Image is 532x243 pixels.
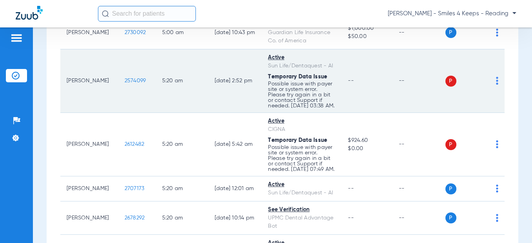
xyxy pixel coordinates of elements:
span: $0.00 [348,145,386,153]
div: Sun Life/Dentaquest - AI [268,62,335,70]
td: [PERSON_NAME] [60,113,118,176]
span: Temporary Data Issue [268,74,327,80]
span: -- [348,215,354,221]
td: 5:20 AM [156,113,208,176]
span: [PERSON_NAME] - Smiles 4 Keeps - Reading [388,10,516,18]
span: 2678292 [125,215,145,221]
div: Sun Life/Dentaquest - AI [268,189,335,197]
td: [PERSON_NAME] [60,49,118,113]
span: 2707173 [125,186,145,191]
td: 5:20 AM [156,49,208,113]
p: Possible issue with payer site or system error. Please try again in a bit or contact Support if n... [268,145,335,172]
div: Active [268,181,335,189]
td: 5:20 AM [156,201,208,235]
td: [DATE] 12:01 AM [208,176,262,201]
div: Active [268,54,335,62]
span: P [445,212,456,223]
img: group-dot-blue.svg [496,140,498,148]
td: [DATE] 5:42 AM [208,113,262,176]
span: 2612482 [125,141,145,147]
div: See Verification [268,206,335,214]
td: -- [393,49,445,113]
img: hamburger-icon [10,33,23,43]
span: P [445,139,456,150]
span: $924.60 [348,136,386,145]
span: $50.00 [348,33,386,41]
td: -- [393,16,445,49]
div: UPMC Dental Advantage Bot [268,214,335,230]
td: 5:00 AM [156,16,208,49]
img: Search Icon [102,10,109,17]
img: group-dot-blue.svg [496,29,498,36]
td: [PERSON_NAME] [60,201,118,235]
td: -- [393,201,445,235]
span: $1,000.00 [348,24,386,33]
span: -- [348,186,354,191]
td: [PERSON_NAME] [60,16,118,49]
p: Possible issue with payer site or system error. Please try again in a bit or contact Support if n... [268,81,335,109]
span: 2730092 [125,30,146,35]
td: -- [393,176,445,201]
td: [PERSON_NAME] [60,176,118,201]
img: Zuub Logo [16,6,43,20]
div: Guardian Life Insurance Co. of America [268,29,335,45]
span: P [445,183,456,194]
div: Active [268,117,335,125]
span: 2574099 [125,78,146,83]
span: P [445,76,456,87]
span: -- [348,78,354,83]
input: Search for patients [98,6,196,22]
span: P [445,27,456,38]
td: [DATE] 10:43 PM [208,16,262,49]
td: [DATE] 10:14 PM [208,201,262,235]
iframe: Chat Widget [493,205,532,243]
span: Temporary Data Issue [268,138,327,143]
img: group-dot-blue.svg [496,185,498,192]
td: 5:20 AM [156,176,208,201]
img: group-dot-blue.svg [496,77,498,85]
td: -- [393,113,445,176]
div: CIGNA [268,125,335,134]
td: [DATE] 2:52 PM [208,49,262,113]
